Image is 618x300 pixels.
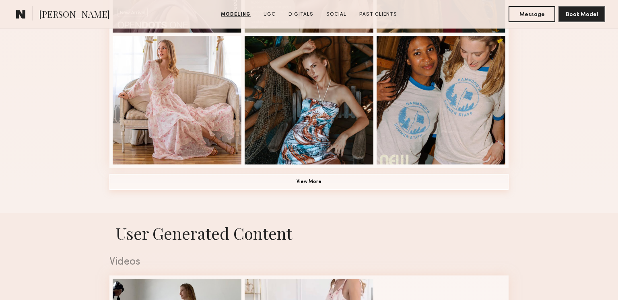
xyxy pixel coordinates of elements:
a: Digitals [285,11,317,18]
span: [PERSON_NAME] [39,8,110,22]
a: UGC [260,11,279,18]
a: Book Model [558,10,605,17]
a: Social [323,11,350,18]
h1: User Generated Content [103,222,515,244]
button: Message [509,6,555,22]
a: Past Clients [356,11,400,18]
button: View More [109,174,509,190]
a: Modeling [218,11,254,18]
div: Videos [109,257,509,267]
button: Book Model [558,6,605,22]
